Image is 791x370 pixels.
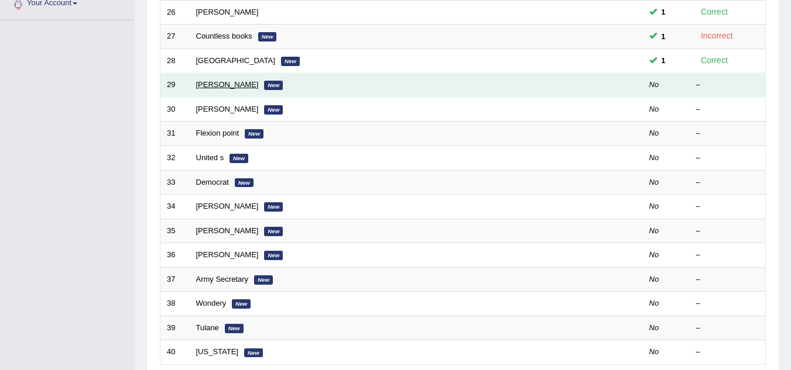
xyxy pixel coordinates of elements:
td: 39 [160,316,190,340]
em: New [245,129,263,139]
a: United s [196,153,224,162]
em: No [649,80,659,89]
em: No [649,226,659,235]
em: New [232,299,251,309]
a: Countless books [196,32,252,40]
td: 38 [160,292,190,316]
div: – [696,250,759,261]
div: – [696,153,759,164]
td: 31 [160,122,190,146]
div: – [696,274,759,285]
td: 29 [160,73,190,98]
div: Correct [696,5,733,19]
td: 40 [160,340,190,365]
a: Flexion point [196,129,239,137]
em: New [244,348,263,358]
span: You can still take this question [657,6,670,18]
em: No [649,202,659,210]
td: 33 [160,170,190,195]
em: No [649,250,659,259]
em: New [264,81,283,90]
div: – [696,201,759,212]
td: 27 [160,25,190,49]
a: [PERSON_NAME] [196,226,259,235]
em: No [649,178,659,186]
em: New [281,57,300,66]
em: New [258,32,277,42]
em: New [254,275,273,285]
em: No [649,105,659,113]
td: 34 [160,195,190,219]
a: [PERSON_NAME] [196,250,259,259]
em: No [649,153,659,162]
div: – [696,128,759,139]
em: New [225,324,244,333]
em: New [264,202,283,212]
td: 32 [160,146,190,170]
td: 35 [160,219,190,243]
a: [PERSON_NAME] [196,202,259,210]
em: New [235,178,254,188]
em: New [264,105,283,115]
td: 28 [160,49,190,73]
em: New [230,154,248,163]
a: [PERSON_NAME] [196,80,259,89]
a: [GEOGRAPHIC_DATA] [196,56,275,65]
a: [US_STATE] [196,347,238,356]
div: – [696,226,759,237]
td: 37 [160,267,190,292]
em: New [264,251,283,260]
a: Tulane [196,323,219,332]
a: Army Secretary [196,275,249,283]
div: Incorrect [696,29,738,43]
a: [PERSON_NAME] [196,8,259,16]
div: – [696,79,759,91]
div: – [696,323,759,334]
a: Democrat [196,178,229,186]
em: No [649,275,659,283]
td: 30 [160,97,190,122]
em: New [264,227,283,236]
em: No [649,347,659,356]
em: No [649,323,659,332]
em: No [649,299,659,307]
a: [PERSON_NAME] [196,105,259,113]
a: Wondery [196,299,227,307]
div: – [696,177,759,188]
span: You can still take this question [657,54,670,67]
em: No [649,129,659,137]
div: – [696,298,759,309]
div: – [696,104,759,115]
td: 36 [160,243,190,268]
span: You can still take this question [657,30,670,43]
div: Correct [696,54,733,67]
div: – [696,347,759,358]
